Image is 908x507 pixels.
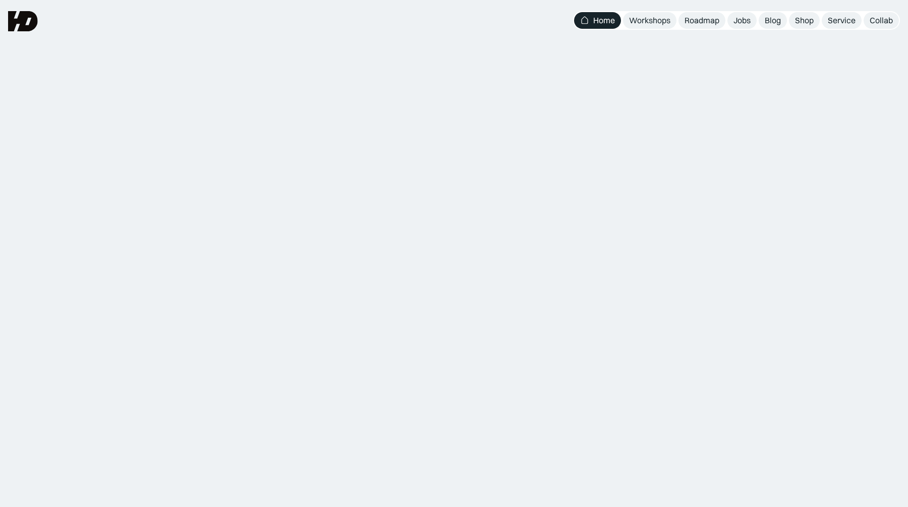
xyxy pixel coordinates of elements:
div: Shop [795,15,814,26]
a: Jobs [727,12,757,29]
a: Workshops [623,12,676,29]
div: Collab [870,15,893,26]
a: Service [822,12,862,29]
a: Collab [864,12,899,29]
a: Blog [759,12,787,29]
a: Home [574,12,621,29]
a: Roadmap [678,12,725,29]
div: Home [593,15,615,26]
div: Roadmap [685,15,719,26]
div: Blog [765,15,781,26]
div: Jobs [733,15,751,26]
a: Shop [789,12,820,29]
div: Workshops [629,15,670,26]
div: Service [828,15,856,26]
